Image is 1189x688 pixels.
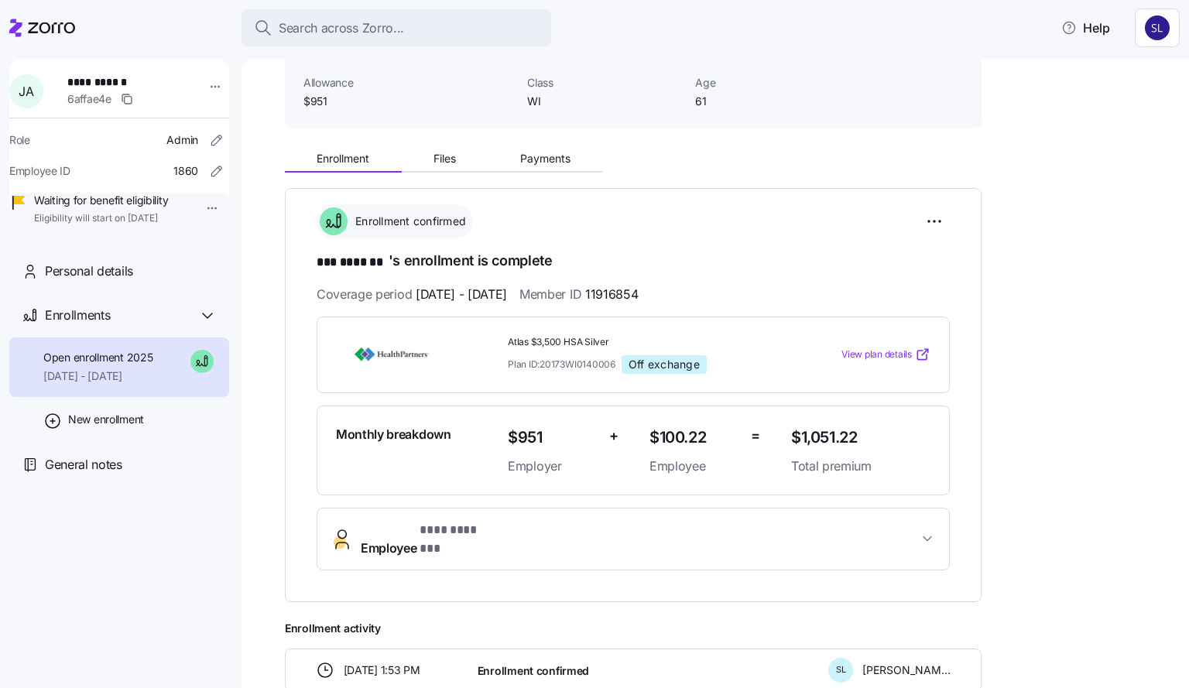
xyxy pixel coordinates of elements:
span: Plan ID: 20173WI0140006 [508,358,615,371]
span: [DATE] - [DATE] [43,368,152,384]
span: Enrollment activity [285,621,982,636]
button: Help [1049,12,1122,43]
span: $1,051.22 [791,425,930,450]
span: $951 [508,425,597,450]
span: Admin [166,132,198,148]
span: + [609,425,618,447]
span: Role [9,132,30,148]
span: $100.22 [649,425,738,450]
span: Payments [520,153,571,164]
span: General notes [45,455,122,474]
span: $951 [303,94,515,109]
span: J A [19,85,33,98]
span: Eligibility will start on [DATE] [34,212,168,225]
span: Age [695,75,851,91]
img: 9541d6806b9e2684641ca7bfe3afc45a [1145,15,1170,40]
span: 61 [695,94,851,109]
span: Waiting for benefit eligibility [34,193,168,208]
span: Employee [361,521,499,558]
span: Search across Zorro... [279,19,404,38]
span: New enrollment [68,412,144,427]
span: Monthly breakdown [336,425,451,444]
span: Employer [508,457,597,476]
span: Class [527,75,683,91]
span: S L [836,666,846,674]
span: = [751,425,760,447]
span: [PERSON_NAME] [862,662,951,678]
span: [DATE] 1:53 PM [344,662,420,678]
span: Files [433,153,456,164]
span: Allowance [303,75,515,91]
span: WI [527,94,683,109]
h1: 's enrollment is complete [317,251,950,272]
span: Employee ID [9,163,70,179]
span: 6affae4e [67,91,111,107]
span: Enrollments [45,306,110,325]
span: Enrollment [317,153,369,164]
span: Employee [649,457,738,476]
span: Help [1061,19,1110,37]
span: Open enrollment 2025 [43,350,152,365]
span: [DATE] - [DATE] [416,285,507,304]
a: View plan details [841,347,930,362]
button: Search across Zorro... [242,9,551,46]
span: Enrollment confirmed [351,214,466,229]
span: Enrollment confirmed [478,663,589,679]
span: 11916854 [585,285,638,304]
span: Personal details [45,262,133,281]
img: HealthPartners [336,337,447,372]
span: Member ID [519,285,638,304]
span: Atlas $3,500 HSA Silver [508,336,779,349]
span: 1860 [173,163,198,179]
span: Coverage period [317,285,507,304]
span: Total premium [791,457,930,476]
span: Off exchange [629,358,700,371]
span: View plan details [841,347,912,362]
